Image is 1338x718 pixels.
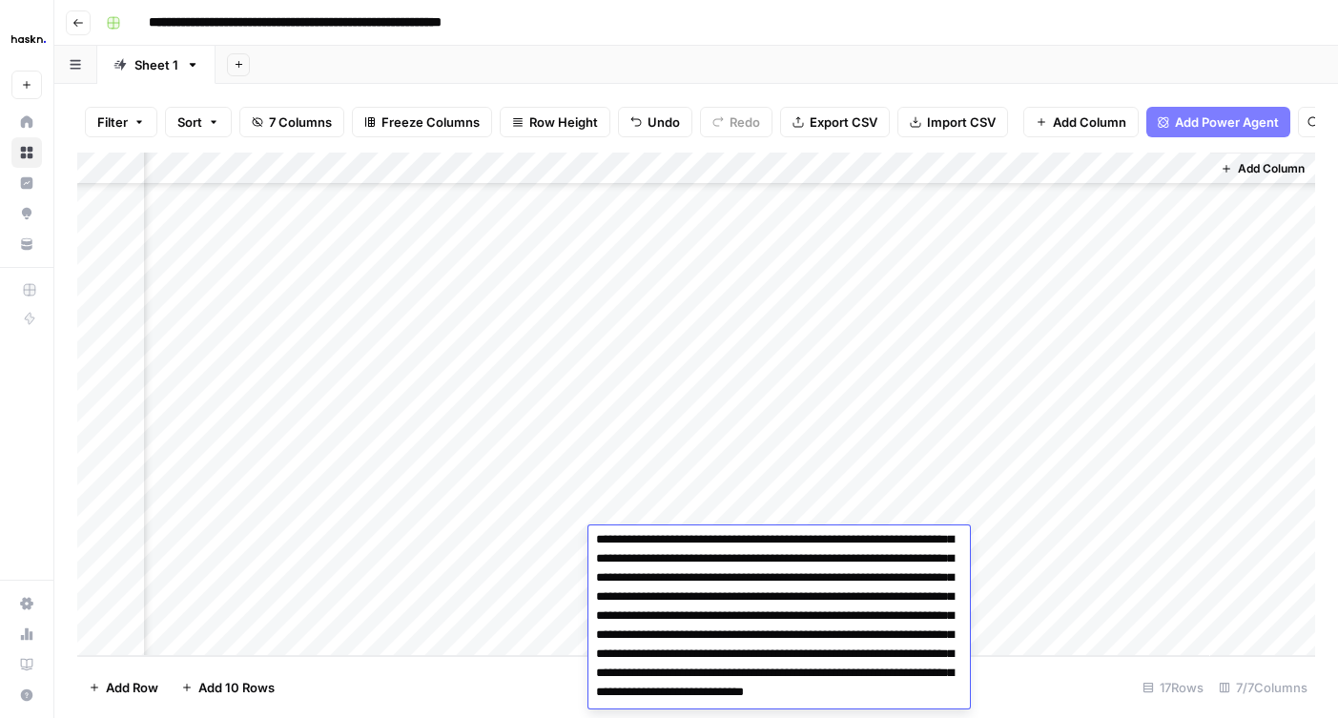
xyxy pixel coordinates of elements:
[700,107,772,137] button: Redo
[11,680,42,710] button: Help + Support
[269,113,332,132] span: 7 Columns
[500,107,610,137] button: Row Height
[381,113,480,132] span: Freeze Columns
[648,113,680,132] span: Undo
[1053,113,1126,132] span: Add Column
[1146,107,1290,137] button: Add Power Agent
[352,107,492,137] button: Freeze Columns
[1135,672,1211,703] div: 17 Rows
[730,113,760,132] span: Redo
[1023,107,1139,137] button: Add Column
[897,107,1008,137] button: Import CSV
[11,229,42,259] a: Your Data
[1213,156,1312,181] button: Add Column
[1211,672,1315,703] div: 7/7 Columns
[11,22,46,56] img: Haskn Logo
[11,588,42,619] a: Settings
[170,672,286,703] button: Add 10 Rows
[198,678,275,697] span: Add 10 Rows
[11,619,42,649] a: Usage
[11,168,42,198] a: Insights
[1175,113,1279,132] span: Add Power Agent
[810,113,877,132] span: Export CSV
[618,107,692,137] button: Undo
[11,107,42,137] a: Home
[77,672,170,703] button: Add Row
[11,198,42,229] a: Opportunities
[11,649,42,680] a: Learning Hub
[11,137,42,168] a: Browse
[97,46,216,84] a: Sheet 1
[239,107,344,137] button: 7 Columns
[780,107,890,137] button: Export CSV
[177,113,202,132] span: Sort
[134,55,178,74] div: Sheet 1
[165,107,232,137] button: Sort
[529,113,598,132] span: Row Height
[1238,160,1305,177] span: Add Column
[97,113,128,132] span: Filter
[85,107,157,137] button: Filter
[106,678,158,697] span: Add Row
[11,15,42,63] button: Workspace: Haskn
[927,113,996,132] span: Import CSV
